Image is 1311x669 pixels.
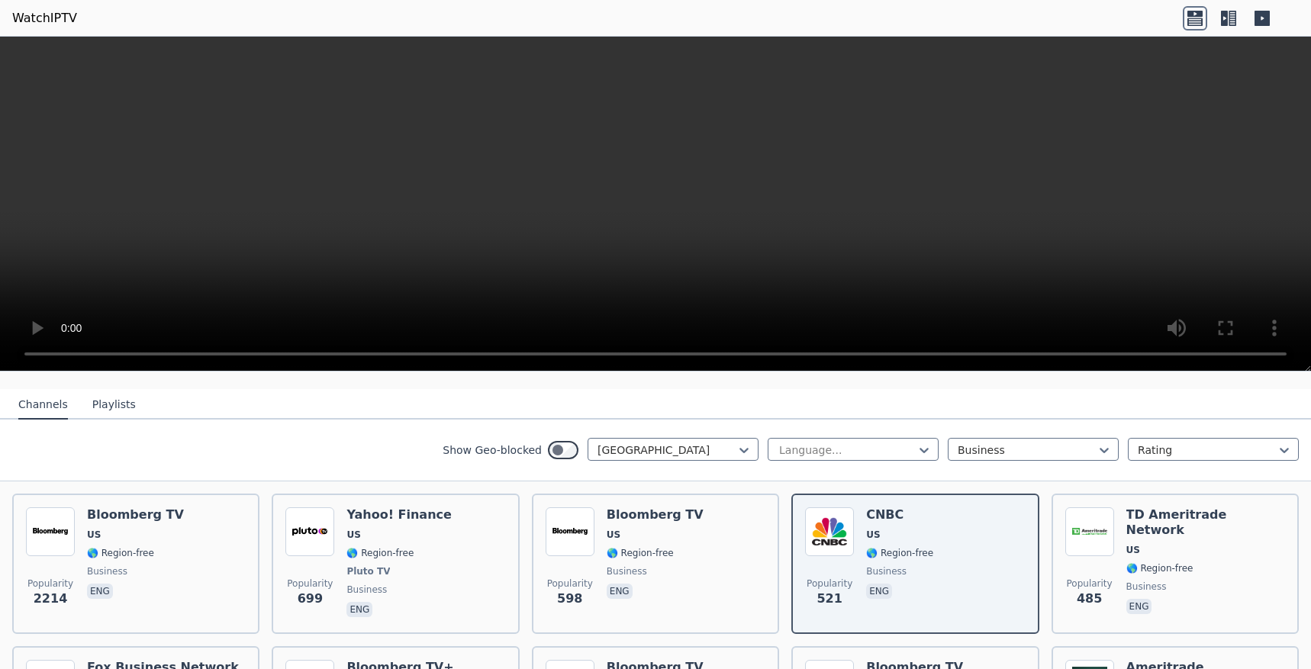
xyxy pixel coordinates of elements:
span: Popularity [547,577,593,590]
span: business [607,565,647,577]
span: US [346,529,360,541]
span: business [346,584,387,596]
p: eng [607,584,633,599]
span: 🌎 Region-free [607,547,674,559]
h6: Bloomberg TV [87,507,184,523]
span: 699 [298,590,323,608]
button: Channels [18,391,68,420]
span: Popularity [287,577,333,590]
a: WatchIPTV [12,9,77,27]
h6: TD Ameritrade Network [1126,507,1285,538]
span: US [87,529,101,541]
span: Popularity [807,577,852,590]
img: TD Ameritrade Network [1065,507,1114,556]
span: Pluto TV [346,565,390,577]
img: Bloomberg TV [546,507,594,556]
img: Yahoo! Finance [285,507,334,556]
span: Popularity [27,577,73,590]
span: 521 [817,590,842,608]
span: business [866,565,907,577]
h6: CNBC [866,507,933,523]
img: CNBC [805,507,854,556]
span: 2214 [34,590,68,608]
p: eng [1126,599,1152,614]
span: 🌎 Region-free [346,547,414,559]
p: eng [866,584,892,599]
span: 🌎 Region-free [87,547,154,559]
span: US [866,529,880,541]
p: eng [87,584,113,599]
h6: Yahoo! Finance [346,507,451,523]
span: Popularity [1067,577,1113,590]
img: Bloomberg TV [26,507,75,556]
p: eng [346,602,372,617]
span: US [1126,544,1140,556]
button: Playlists [92,391,136,420]
h6: Bloomberg TV [607,507,704,523]
span: business [1126,581,1167,593]
span: US [607,529,620,541]
label: Show Geo-blocked [443,442,542,458]
span: 🌎 Region-free [1126,562,1193,574]
span: business [87,565,127,577]
span: 598 [557,590,582,608]
span: 🌎 Region-free [866,547,933,559]
span: 485 [1077,590,1102,608]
